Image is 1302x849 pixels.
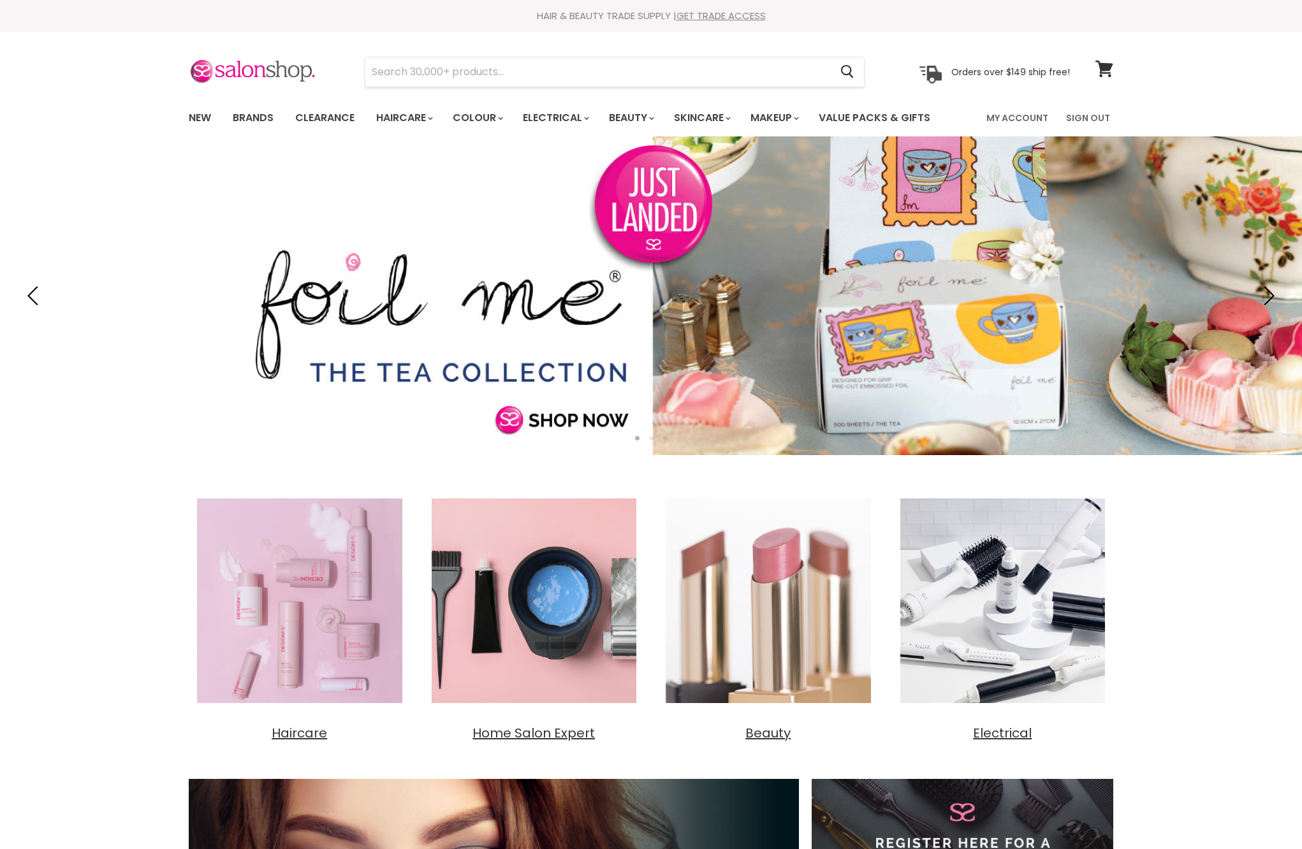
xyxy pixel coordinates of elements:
[599,105,662,131] a: Beauty
[423,490,645,712] img: Home Salon Expert
[1058,105,1118,131] a: Sign Out
[664,105,738,131] a: Skincare
[657,490,879,712] img: Beauty
[663,436,668,440] li: Page dot 3
[365,57,865,87] form: Product
[365,57,830,87] input: Search
[173,10,1129,22] div: HAIR & BEAUTY TRADE SUPPLY |
[892,490,1114,712] img: Electrical
[443,105,511,131] a: Colour
[745,724,791,742] span: Beauty
[286,105,364,131] a: Clearance
[179,99,960,136] ul: Main menu
[649,436,654,440] li: Page dot 2
[677,9,766,22] a: GET TRADE ACCESS
[741,105,807,131] a: Makeup
[892,490,1114,742] a: Electrical Electrical
[951,66,1070,77] p: Orders over $149 ship free!
[809,105,940,131] a: Value Packs & Gifts
[423,490,645,742] a: Home Salon Expert Home Salon Expert
[367,105,441,131] a: Haircare
[173,99,1129,136] nav: Main
[272,724,327,742] span: Haircare
[635,436,640,440] li: Page dot 1
[189,490,411,742] a: Haircare Haircare
[657,490,879,742] a: Beauty Beauty
[179,105,221,131] a: New
[830,57,864,87] button: Search
[472,724,595,742] span: Home Salon Expert
[189,490,411,712] img: Haircare
[979,105,1056,131] a: My Account
[22,283,48,308] button: Previous
[1254,283,1280,308] button: Next
[223,105,283,131] a: Brands
[973,724,1032,742] span: Electrical
[513,105,597,131] a: Electrical
[1238,789,1289,836] iframe: Gorgias live chat messenger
